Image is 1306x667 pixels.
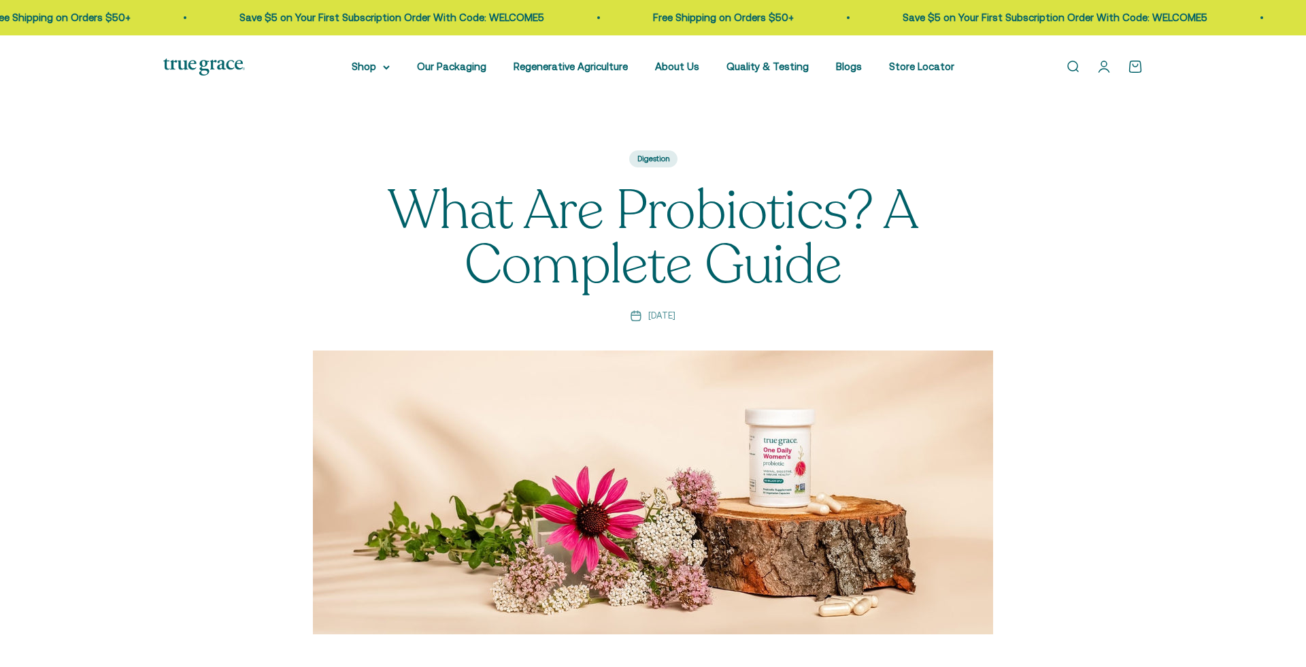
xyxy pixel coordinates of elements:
[655,61,699,72] a: About Us
[233,10,537,26] p: Save $5 on Your First Subscription Order With Code: WELCOME5
[514,61,628,72] a: Regenerative Agriculture
[726,61,809,72] a: Quality & Testing
[648,309,675,323] time: [DATE]
[896,10,1201,26] p: Save $5 on Your First Subscription Order With Code: WELCOME5
[836,61,862,72] a: Blogs
[646,12,787,23] a: Free Shipping on Orders $50+
[889,61,954,72] a: Store Locator
[629,150,677,168] a: Digestion
[313,351,993,634] img: What Are Probiotics? A Complete Guide
[352,59,390,75] summary: Shop
[417,61,486,72] a: Our Packaging
[313,184,993,293] h1: What Are Probiotics? A Complete Guide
